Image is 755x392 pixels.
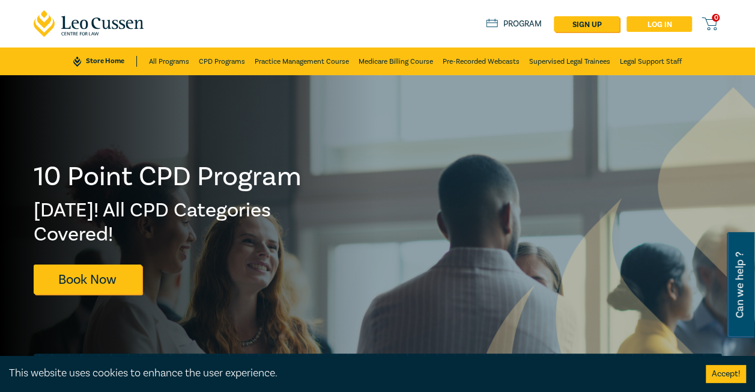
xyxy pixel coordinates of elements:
h1: 10 Point CPD Program [34,161,303,192]
a: Medicare Billing Course [359,47,433,75]
button: Accept cookies [706,365,746,383]
a: Practice Management Course [255,47,349,75]
h2: [DATE]! All CPD Categories Covered! [34,198,303,247]
span: 0 [712,14,720,22]
a: Log in [626,16,692,32]
a: Legal Support Staff [620,47,682,75]
a: Pre-Recorded Webcasts [443,47,520,75]
a: sign up [554,16,619,32]
a: Supervised Legal Trainees [529,47,610,75]
a: All Programs [149,47,189,75]
div: This website uses cookies to enhance the user experience. [9,366,688,381]
a: Store Home [73,56,136,67]
a: CPD Programs [199,47,245,75]
a: Book Now [34,265,142,294]
span: Can we help ? [734,239,745,331]
a: Program [486,19,542,29]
